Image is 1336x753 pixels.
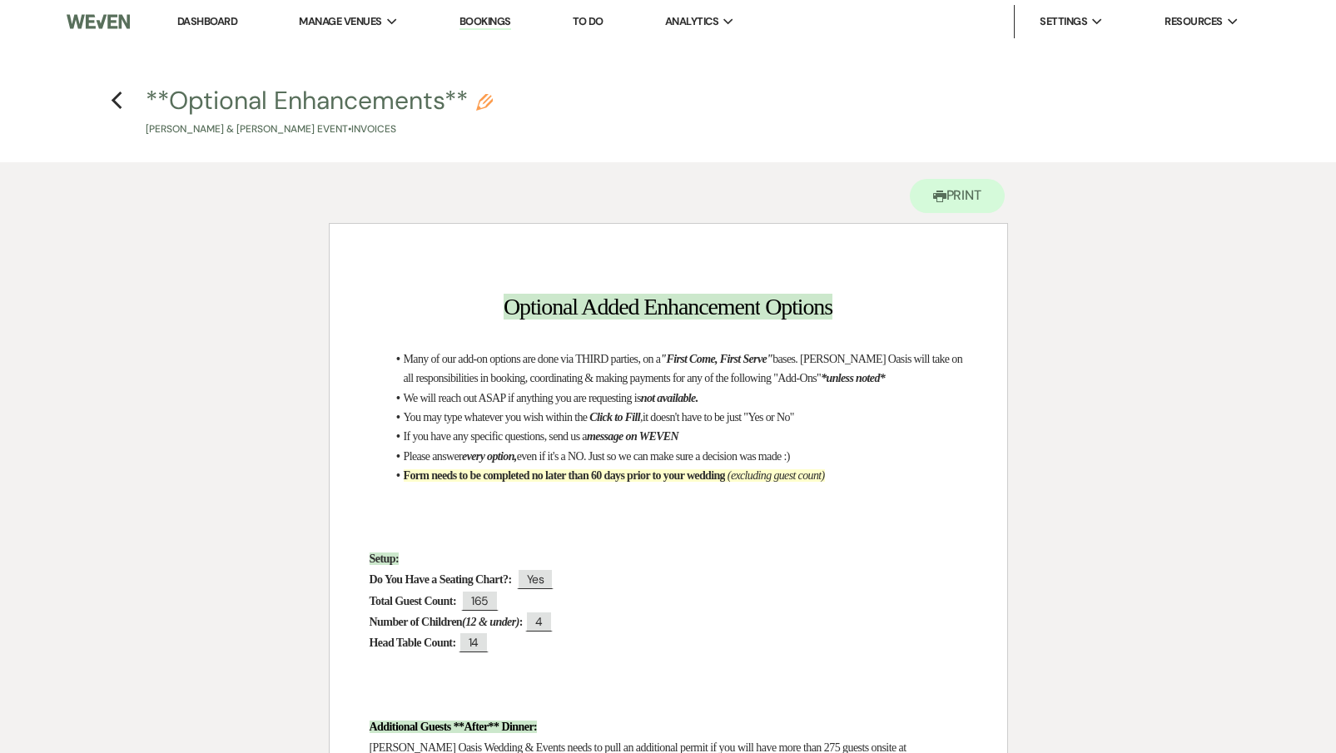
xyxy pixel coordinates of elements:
[640,411,643,424] em: ,
[517,568,554,589] span: Yes
[821,372,885,384] em: *unless noted*
[660,353,772,365] em: "First Come, First Serve"
[1040,13,1087,30] span: Settings
[67,4,130,39] img: Weven Logo
[404,469,725,482] strong: Form needs to be completed no later than 60 days prior to your wedding
[910,179,1006,213] button: Print
[370,595,457,607] strong: Total Guest Count:
[641,392,698,404] em: not available.
[370,721,538,733] strong: Additional Guests **After** Dinner:
[462,616,519,628] em: (12 & under)
[517,450,790,463] span: even if it's a NO. Just so we can make sure a decision was made :)
[404,450,463,463] span: Please answer
[299,13,381,30] span: Manage Venues
[504,294,760,320] span: Optional Added Enhancement
[370,573,512,586] strong: Do You Have a Seating Chart?:
[765,294,832,320] span: Options
[370,616,523,628] strong: Number of Children :
[404,353,661,365] span: Many of our add-on options are done via THIRD parties, on a
[587,430,678,443] em: message on WEVEN
[177,14,237,28] a: Dashboard
[404,392,641,404] span: We will reach out ASAP if anything you are requesting is
[459,632,489,652] span: 14
[589,411,640,424] em: Click to Fill
[146,121,493,137] p: [PERSON_NAME] & [PERSON_NAME] Event • Invoices
[643,411,794,424] span: it doesn't have to be just "Yes or No"
[728,469,825,482] em: (excluding guest count)
[1165,13,1222,30] span: Resources
[462,450,517,463] em: every option,
[370,637,456,649] strong: Head Table Count:
[525,611,552,632] span: 4
[404,430,587,443] span: If you have any specific questions, send us a
[146,88,493,137] button: **Optional Enhancements**[PERSON_NAME] & [PERSON_NAME] Event•Invoices
[459,14,511,30] a: Bookings
[370,552,400,565] strong: Setup:
[461,590,498,611] span: 165
[573,14,603,28] a: To Do
[665,13,718,30] span: Analytics
[404,411,588,424] span: You may type whatever you wish within the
